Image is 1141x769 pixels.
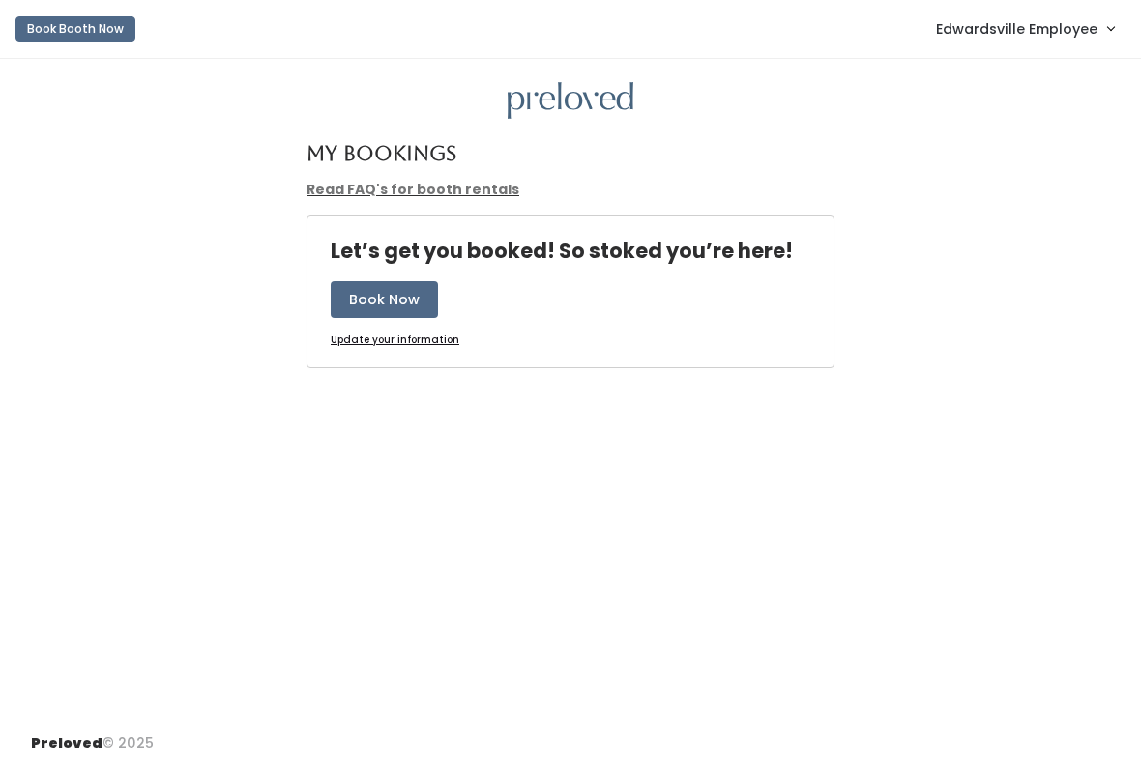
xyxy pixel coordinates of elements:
[31,718,154,754] div: © 2025
[331,333,459,348] a: Update your information
[331,240,793,262] h4: Let’s get you booked! So stoked you’re here!
[307,180,519,199] a: Read FAQ's for booth rentals
[31,733,102,753] span: Preloved
[508,82,633,120] img: preloved logo
[936,18,1097,40] span: Edwardsville Employee
[331,332,459,347] u: Update your information
[917,8,1133,49] a: Edwardsville Employee
[15,8,135,50] a: Book Booth Now
[331,281,438,318] button: Book Now
[307,142,456,164] h4: My Bookings
[15,16,135,42] button: Book Booth Now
